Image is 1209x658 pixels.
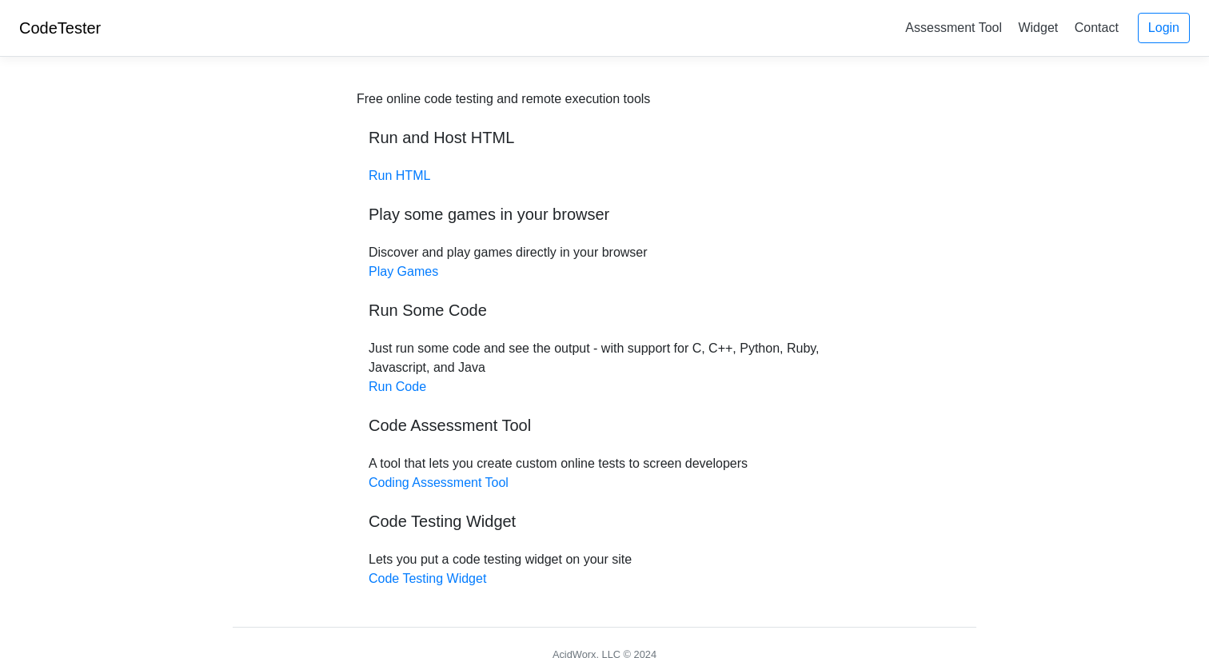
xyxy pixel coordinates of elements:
[369,169,430,182] a: Run HTML
[899,14,1008,41] a: Assessment Tool
[369,205,840,224] h5: Play some games in your browser
[19,19,101,37] a: CodeTester
[369,572,486,585] a: Code Testing Widget
[369,265,438,278] a: Play Games
[369,476,509,489] a: Coding Assessment Tool
[1011,14,1064,41] a: Widget
[357,90,852,588] div: Discover and play games directly in your browser Just run some code and see the output - with sup...
[1138,13,1190,43] a: Login
[369,416,840,435] h5: Code Assessment Tool
[369,512,840,531] h5: Code Testing Widget
[1068,14,1125,41] a: Contact
[369,128,840,147] h5: Run and Host HTML
[369,301,840,320] h5: Run Some Code
[369,380,426,393] a: Run Code
[357,90,650,109] div: Free online code testing and remote execution tools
